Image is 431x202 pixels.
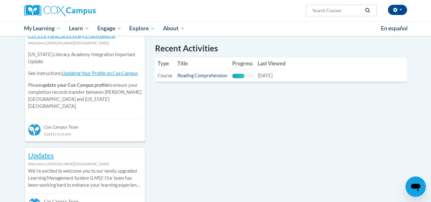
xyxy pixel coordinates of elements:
span: Explore [129,25,155,32]
span: Course [158,73,172,78]
span: Learn [69,25,89,32]
a: Updates [28,151,54,160]
th: Type [155,57,175,70]
a: Updating Your Profile on Cox Campus [62,71,138,76]
img: Cox Campus Team [28,123,41,136]
a: Engage [93,21,125,36]
a: En español [377,22,412,35]
div: Cox Campus Team [28,119,142,131]
b: update your Cox Campus profile [41,82,108,88]
a: Reading Comprehension [177,73,227,78]
button: Account Settings [388,5,407,15]
a: Explore [125,21,159,36]
p: See instructions: [28,70,142,77]
span: En español [381,25,408,32]
span: My Learning [24,25,61,32]
input: Search Courses [312,7,363,14]
div: Welcome to [PERSON_NAME][GEOGRAPHIC_DATA]! [28,40,142,47]
div: Main menu [15,21,417,36]
button: Search [363,7,372,14]
iframe: Button to launch messaging window [405,176,426,197]
span: [DATE] [258,73,272,78]
th: Progress [230,57,255,70]
p: [US_STATE] Literacy Academy Integration Important Update [28,51,142,65]
span: About [163,25,185,32]
a: Cox Campus [24,5,145,16]
a: Learn [65,21,93,36]
p: Weʹre excited to welcome you to our newly upgraded Learning Management System (LMS)! Our team has... [28,168,142,189]
a: About [159,21,189,36]
th: Last Viewed [255,57,288,70]
div: [DATE] 4:39 AM [28,131,142,138]
th: Title [175,57,230,70]
div: Welcome to [PERSON_NAME][GEOGRAPHIC_DATA]! [28,161,142,168]
h1: Recent Activities [155,42,407,54]
span: Engage [97,25,121,32]
div: Please to ensure your completion records transfer between [PERSON_NAME][GEOGRAPHIC_DATA] and [US_... [28,47,142,115]
a: My Learning [20,21,65,36]
div: Progress, % [232,74,244,78]
img: Cox Campus [24,5,96,16]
